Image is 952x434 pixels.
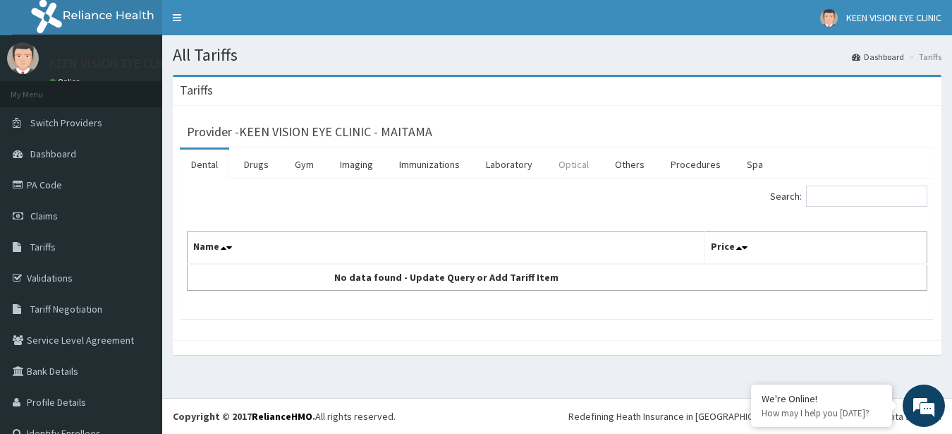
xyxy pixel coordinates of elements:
[30,241,56,253] span: Tariffs
[762,392,881,405] div: We're Online!
[806,186,927,207] input: Search:
[162,398,952,434] footer: All rights reserved.
[547,150,600,179] a: Optical
[188,232,705,265] th: Name
[252,410,312,423] a: RelianceHMO
[388,150,471,179] a: Immunizations
[820,9,838,27] img: User Image
[30,147,76,160] span: Dashboard
[180,84,213,97] h3: Tariffs
[846,11,941,24] span: KEEN VISION EYE CLINIC
[30,116,102,129] span: Switch Providers
[49,77,83,87] a: Online
[173,46,941,64] h1: All Tariffs
[852,51,904,63] a: Dashboard
[188,264,705,291] td: No data found - Update Query or Add Tariff Item
[705,232,927,265] th: Price
[905,51,941,63] li: Tariffs
[475,150,544,179] a: Laboratory
[770,186,927,207] label: Search:
[762,407,881,419] p: How may I help you today?
[283,150,325,179] a: Gym
[49,57,179,70] p: KEEN VISION EYE CLINIC
[30,210,58,222] span: Claims
[329,150,384,179] a: Imaging
[173,410,315,423] strong: Copyright © 2017 .
[187,126,432,138] h3: Provider - KEEN VISION EYE CLINIC - MAITAMA
[568,409,941,423] div: Redefining Heath Insurance in [GEOGRAPHIC_DATA] using Telemedicine and Data Science!
[180,150,229,179] a: Dental
[659,150,732,179] a: Procedures
[30,303,102,315] span: Tariff Negotiation
[7,42,39,74] img: User Image
[233,150,280,179] a: Drugs
[604,150,656,179] a: Others
[736,150,774,179] a: Spa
